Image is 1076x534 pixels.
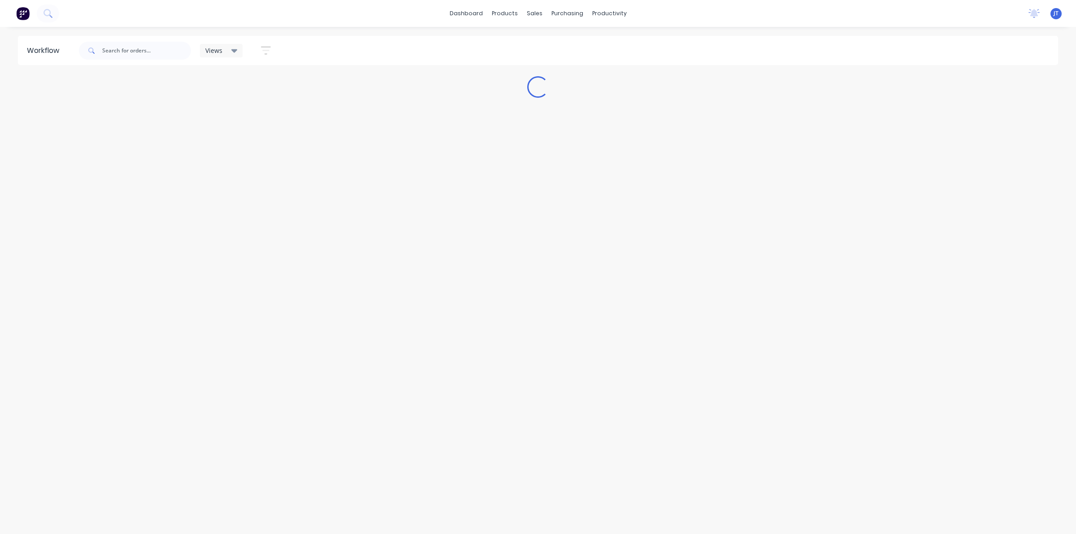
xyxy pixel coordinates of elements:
div: purchasing [547,7,588,20]
div: productivity [588,7,631,20]
div: products [487,7,522,20]
input: Search for orders... [102,42,191,60]
div: Workflow [27,45,64,56]
span: Views [205,46,222,55]
img: Factory [16,7,30,20]
div: sales [522,7,547,20]
a: dashboard [445,7,487,20]
span: JT [1054,9,1059,17]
